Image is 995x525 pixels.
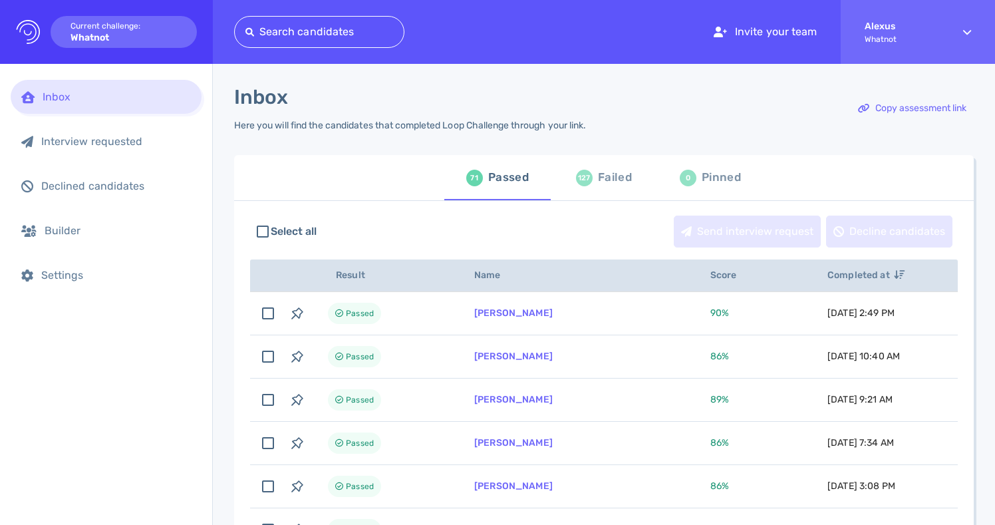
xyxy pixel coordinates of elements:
button: Decline candidates [826,216,952,248]
span: Passed [346,392,374,408]
span: [DATE] 9:21 AM [827,394,893,405]
span: [DATE] 10:40 AM [827,351,900,362]
a: [PERSON_NAME] [474,480,553,492]
a: [PERSON_NAME] [474,351,553,362]
span: Completed at [827,269,905,281]
th: Result [312,260,458,292]
div: Pinned [702,168,741,188]
span: Passed [346,349,374,365]
div: 127 [576,170,593,186]
span: Name [474,269,515,281]
div: Here you will find the candidates that completed Loop Challenge through your link. [234,120,586,131]
span: Passed [346,478,374,494]
strong: Alexus [865,21,939,32]
span: 90 % [710,307,729,319]
div: Settings [41,269,191,281]
div: Inbox [43,90,191,103]
span: 86 % [710,480,729,492]
div: Builder [45,224,191,237]
span: Select all [271,224,317,240]
div: Decline candidates [827,216,952,247]
div: 0 [680,170,696,186]
div: Failed [598,168,632,188]
button: Copy assessment link [851,92,974,124]
h1: Inbox [234,85,288,109]
span: Passed [346,435,374,451]
div: Copy assessment link [851,93,973,124]
span: [DATE] 2:49 PM [827,307,895,319]
a: [PERSON_NAME] [474,307,553,319]
span: 86 % [710,437,729,448]
span: Whatnot [865,35,939,44]
span: 86 % [710,351,729,362]
div: Send interview request [674,216,820,247]
div: Declined candidates [41,180,191,192]
span: 89 % [710,394,729,405]
a: [PERSON_NAME] [474,437,553,448]
span: [DATE] 7:34 AM [827,437,894,448]
span: Score [710,269,752,281]
a: [PERSON_NAME] [474,394,553,405]
div: Passed [488,168,529,188]
div: 71 [466,170,483,186]
span: Passed [346,305,374,321]
span: [DATE] 3:08 PM [827,480,895,492]
div: Interview requested [41,135,191,148]
button: Send interview request [674,216,821,248]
